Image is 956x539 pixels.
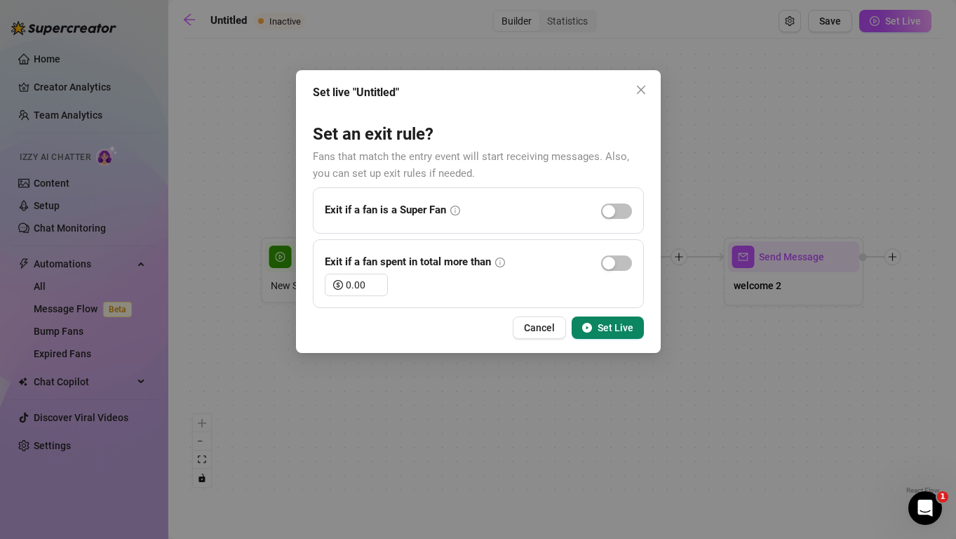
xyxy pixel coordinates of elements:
[582,323,592,333] span: play-circle
[630,79,652,101] button: Close
[572,317,644,339] button: Set Live
[313,124,644,146] h3: Set an exit rule?
[325,204,446,216] strong: Exit if a fan is a Super Fan
[630,84,652,95] span: Close
[908,491,942,525] iframe: Intercom live chat
[313,150,629,180] span: Fans that match the entry event will start receiving messages. Also, you can set up exit rules if...
[450,206,460,215] span: info-circle
[937,491,948,503] span: 1
[325,255,491,268] strong: Exit if a fan spent in total more than
[635,84,647,95] span: close
[513,317,566,339] button: Cancel
[495,258,505,267] span: info-circle
[313,84,644,101] div: Set live "Untitled"
[524,322,555,333] span: Cancel
[598,322,633,333] span: Set Live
